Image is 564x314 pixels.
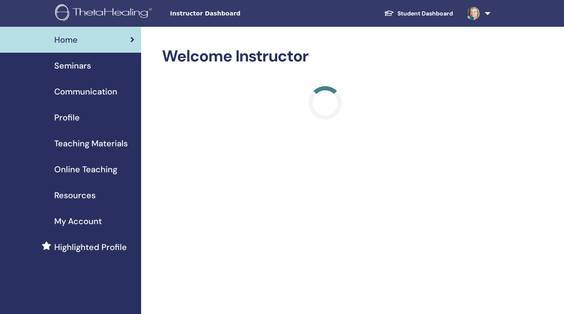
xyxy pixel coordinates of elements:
span: Resources [54,189,96,202]
img: logo.png [55,4,155,23]
span: Highlighted Profile [54,241,127,253]
a: Student Dashboard [377,6,460,21]
img: default.jpg [466,7,480,20]
span: Online Teaching [54,163,117,176]
span: Teaching Materials [54,137,128,150]
span: Profile [54,111,80,124]
h2: Welcome Instructor [162,47,489,66]
span: Instructor Dashboard [170,9,295,18]
img: graduation-cap-white.svg [384,10,394,17]
span: My Account [54,215,102,227]
span: Home [54,33,78,46]
span: Communication [54,85,117,98]
span: Seminars [54,59,91,72]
